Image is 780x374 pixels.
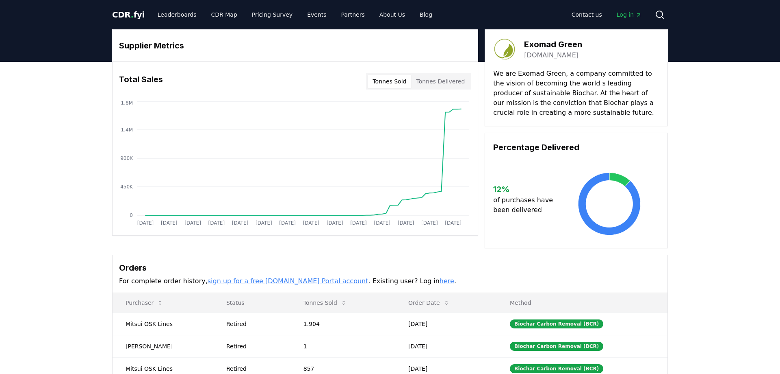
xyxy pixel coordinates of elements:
tspan: [DATE] [279,220,296,226]
tspan: [DATE] [350,220,367,226]
button: Tonnes Sold [368,75,411,88]
h3: Exomad Green [524,38,582,50]
h3: Total Sales [119,73,163,90]
td: [PERSON_NAME] [113,335,213,357]
a: CDR Map [205,7,244,22]
a: Pricing Survey [245,7,299,22]
a: Leaderboards [151,7,203,22]
tspan: 450K [120,184,133,190]
button: Order Date [402,295,456,311]
a: Events [301,7,333,22]
div: Biochar Carbon Removal (BCR) [510,319,603,328]
a: CDR.fyi [112,9,145,20]
span: . [131,10,134,20]
tspan: [DATE] [445,220,461,226]
p: Status [220,299,284,307]
h3: 12 % [493,183,559,195]
span: Log in [617,11,642,19]
a: About Us [373,7,412,22]
tspan: [DATE] [256,220,272,226]
tspan: [DATE] [232,220,249,226]
td: 1 [290,335,395,357]
tspan: 1.8M [121,100,133,106]
tspan: [DATE] [327,220,343,226]
button: Purchaser [119,295,170,311]
tspan: [DATE] [208,220,225,226]
td: 1.904 [290,313,395,335]
img: Exomad Green-logo [493,38,516,61]
p: Method [503,299,661,307]
tspan: [DATE] [421,220,438,226]
tspan: 0 [130,212,133,218]
a: sign up for a free [DOMAIN_NAME] Portal account [208,277,368,285]
a: Blog [413,7,439,22]
p: For complete order history, . Existing user? Log in . [119,276,661,286]
span: CDR fyi [112,10,145,20]
tspan: 1.4M [121,127,133,133]
nav: Main [151,7,439,22]
nav: Main [565,7,648,22]
a: here [440,277,454,285]
a: Partners [335,7,371,22]
tspan: 900K [120,155,133,161]
div: Biochar Carbon Removal (BCR) [510,342,603,351]
tspan: [DATE] [184,220,201,226]
h3: Orders [119,262,661,274]
td: Mitsui OSK Lines [113,313,213,335]
div: Retired [226,342,284,350]
td: [DATE] [395,313,497,335]
td: [DATE] [395,335,497,357]
button: Tonnes Sold [297,295,353,311]
h3: Percentage Delivered [493,141,659,153]
tspan: [DATE] [137,220,154,226]
a: Log in [610,7,648,22]
a: [DOMAIN_NAME] [524,50,578,60]
div: Biochar Carbon Removal (BCR) [510,364,603,373]
p: We are Exomad Green, a company committed to the vision of becoming the world s leading producer o... [493,69,659,118]
tspan: [DATE] [374,220,390,226]
a: Contact us [565,7,609,22]
p: of purchases have been delivered [493,195,559,215]
div: Retired [226,365,284,373]
tspan: [DATE] [398,220,414,226]
h3: Supplier Metrics [119,39,471,52]
div: Retired [226,320,284,328]
tspan: [DATE] [161,220,178,226]
button: Tonnes Delivered [411,75,470,88]
tspan: [DATE] [303,220,320,226]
